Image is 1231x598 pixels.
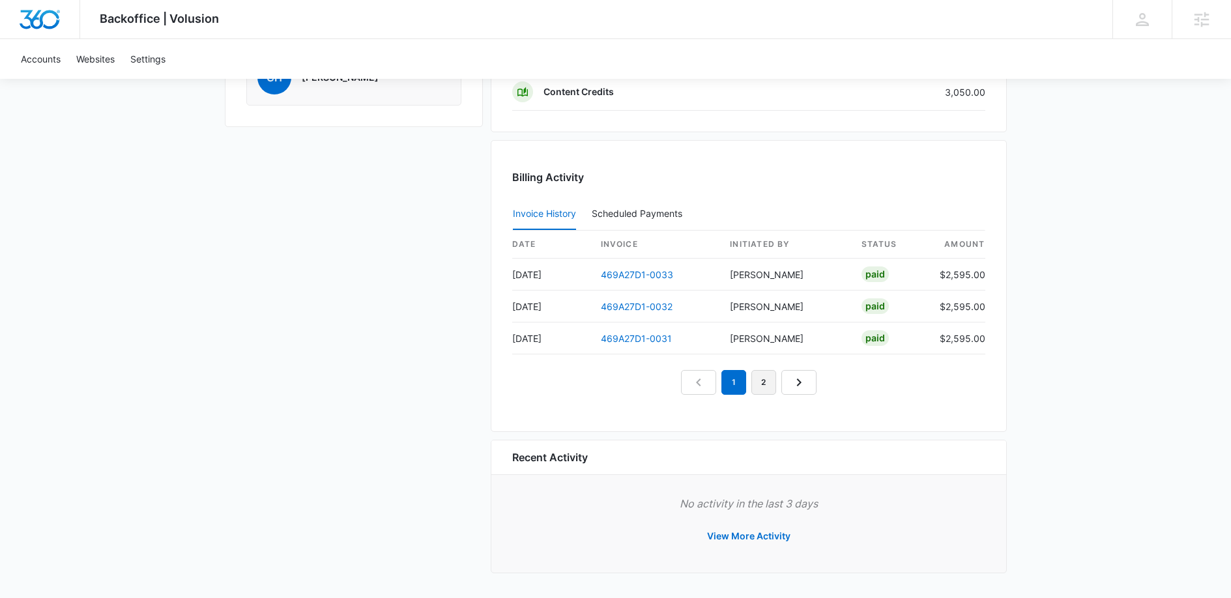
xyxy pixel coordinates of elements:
[512,259,590,291] td: [DATE]
[847,74,985,111] td: 3,050.00
[592,209,688,218] div: Scheduled Payments
[929,322,985,354] td: $2,595.00
[590,231,720,259] th: invoice
[512,496,985,511] p: No activity in the last 3 days
[862,298,889,314] div: Paid
[601,333,672,344] a: 469A27D1-0031
[13,39,68,79] a: Accounts
[601,301,673,312] a: 469A27D1-0032
[512,231,590,259] th: date
[512,169,985,185] h3: Billing Activity
[123,39,173,79] a: Settings
[694,520,804,552] button: View More Activity
[929,259,985,291] td: $2,595.00
[719,231,850,259] th: Initiated By
[512,322,590,354] td: [DATE]
[781,370,817,395] a: Next Page
[100,12,219,25] span: Backoffice | Volusion
[543,85,614,98] p: Content Credits
[719,259,850,291] td: [PERSON_NAME]
[929,231,985,259] th: amount
[68,39,123,79] a: Websites
[681,370,817,395] nav: Pagination
[862,266,889,282] div: Paid
[851,231,929,259] th: status
[512,449,588,465] h6: Recent Activity
[513,199,576,230] button: Invoice History
[929,291,985,322] td: $2,595.00
[751,370,776,395] a: Page 2
[719,291,850,322] td: [PERSON_NAME]
[601,269,673,280] a: 469A27D1-0033
[719,322,850,354] td: [PERSON_NAME]
[721,370,746,395] em: 1
[512,291,590,322] td: [DATE]
[862,330,889,346] div: Paid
